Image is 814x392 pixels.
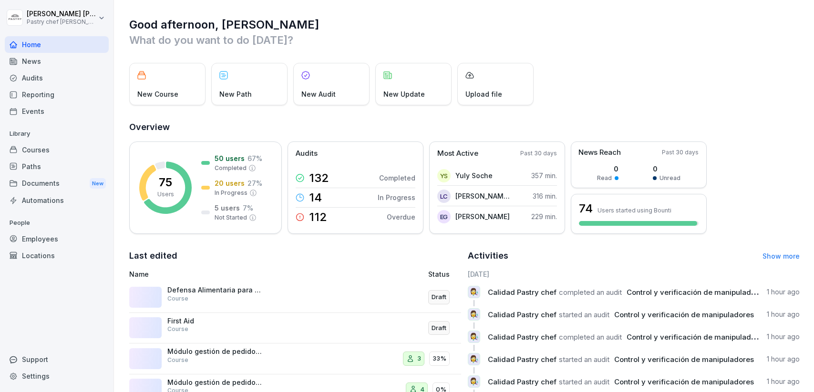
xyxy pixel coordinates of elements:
span: Control y verificación de manipuladores [614,355,754,364]
p: In Progress [378,192,415,202]
div: New [90,178,106,189]
p: 👩‍🔬 [470,352,479,366]
a: News [5,53,109,70]
p: 1 hour ago [767,377,800,386]
div: Events [5,103,109,120]
p: 1 hour ago [767,310,800,319]
p: Overdue [387,212,415,222]
a: Audits [5,70,109,86]
p: Read [597,174,612,182]
p: Yuly Soche [455,171,493,181]
div: Documents [5,175,109,192]
p: [PERSON_NAME] [PERSON_NAME] [455,191,510,201]
p: Name [129,269,335,279]
p: 1 hour ago [767,332,800,342]
p: New Update [383,89,425,99]
p: 316 min. [533,191,557,201]
p: Course [167,294,188,303]
h2: Last edited [129,249,461,262]
p: In Progress [215,189,247,197]
p: 1 hour ago [767,287,800,297]
p: 50 users [215,153,245,163]
p: New Audit [301,89,336,99]
p: 5 users [215,203,240,213]
span: Control y verificación de manipuladores [627,288,766,297]
a: Módulo gestión de pedidos administradorCourse333% [129,343,461,374]
p: Library [5,126,109,141]
p: Módulo gestión de pedidos administrador [167,347,263,356]
p: 132 [309,172,329,184]
p: 20 users [215,178,245,188]
p: 0 [653,164,680,174]
span: completed an audit [559,332,622,342]
a: First AidCourseDraft [129,313,461,344]
p: First Aid [167,317,263,325]
p: 229 min. [531,211,557,221]
span: started an audit [559,310,609,319]
a: Home [5,36,109,53]
a: Employees [5,231,109,247]
p: Course [167,356,188,364]
h6: [DATE] [468,269,800,279]
h2: Activities [468,249,508,262]
p: 7 % [243,203,253,213]
p: People [5,215,109,231]
p: 67 % [247,153,262,163]
p: Módulo gestión de pedidos alistador [167,378,263,387]
a: DocumentsNew [5,175,109,192]
span: Calidad Pastry chef [488,355,556,364]
p: 👩‍🔬 [470,375,479,388]
p: Course [167,325,188,333]
p: 1 hour ago [767,354,800,364]
p: 357 min. [531,171,557,181]
div: LC [437,190,451,203]
p: Draft [432,323,446,333]
a: Courses [5,141,109,158]
div: Support [5,351,109,368]
p: 14 [309,192,322,203]
span: Calidad Pastry chef [488,310,556,319]
p: Past 30 days [662,148,699,157]
span: Control y verificación de manipuladores [614,310,754,319]
span: Calidad Pastry chef [488,377,556,386]
p: 3 [417,354,421,363]
p: Completed [215,164,247,172]
p: New Course [137,89,178,99]
a: Automations [5,192,109,209]
a: Locations [5,247,109,264]
p: Most Active [437,148,478,159]
p: [PERSON_NAME] [455,211,510,221]
p: Users started using Bounti [598,207,671,214]
p: 27 % [247,178,262,188]
a: Paths [5,158,109,175]
span: Calidad Pastry chef [488,288,556,297]
a: Show more [762,252,800,260]
p: Audits [296,148,318,159]
h1: Good afternoon, [PERSON_NAME] [129,17,800,32]
p: 112 [309,211,327,223]
h3: 74 [579,201,593,217]
a: Reporting [5,86,109,103]
div: Settings [5,368,109,384]
span: started an audit [559,355,609,364]
span: Control y verificación de manipuladores [614,377,754,386]
p: 0 [597,164,618,174]
p: Not Started [215,213,247,222]
p: Draft [432,292,446,302]
p: Defensa Alimentaria para Operarios de Producción [167,286,263,294]
p: Unread [659,174,680,182]
p: 75 [159,177,172,188]
p: News Reach [578,147,621,158]
p: Users [157,190,174,199]
p: 👩‍🔬 [470,330,479,343]
p: Past 30 days [520,149,557,158]
p: 👩‍🔬 [470,308,479,321]
p: Status [428,269,450,279]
